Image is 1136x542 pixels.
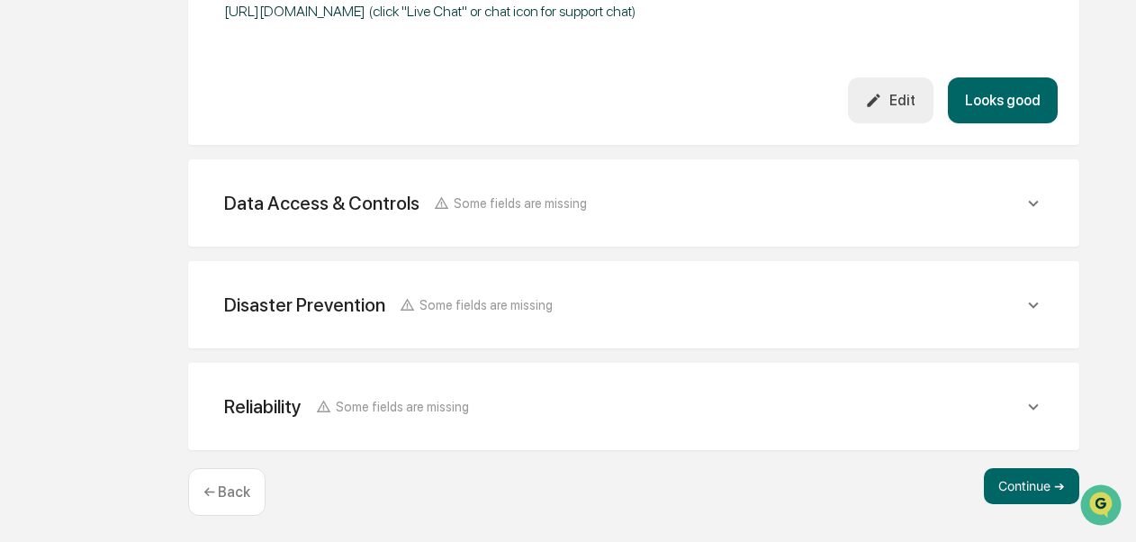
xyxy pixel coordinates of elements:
a: 🔎Data Lookup [11,253,121,285]
div: Edit [865,92,915,109]
div: 🔎 [18,262,32,276]
div: 🖐️ [18,228,32,242]
div: Disaster Prevention [224,294,385,316]
span: Some fields are missing [419,297,553,312]
p: ← Back [203,483,250,501]
div: Data Access & Controls [224,192,419,214]
span: Attestations [149,226,223,244]
a: 🗄️Attestations [123,219,230,251]
div: 🗄️ [131,228,145,242]
div: [URL][DOMAIN_NAME] (click "Live Chat" or chat icon for support chat) [224,3,674,20]
button: Edit [848,77,933,123]
p: How can we help? [18,37,328,66]
div: Disaster PreventionSome fields are missing [210,283,1058,327]
div: Start new chat [61,137,295,155]
button: Continue ➔ [984,468,1079,504]
div: Reliability [224,395,302,418]
button: Looks good [948,77,1058,123]
span: Pylon [179,304,218,318]
img: 1746055101610-c473b297-6a78-478c-a979-82029cc54cd1 [18,137,50,169]
span: Some fields are missing [454,195,587,211]
a: 🖐️Preclearance [11,219,123,251]
button: Start new chat [306,142,328,164]
a: Powered byPylon [127,303,218,318]
div: We're available if you need us! [61,155,228,169]
iframe: Open customer support [1078,483,1127,531]
span: Data Lookup [36,260,113,278]
div: ReliabilitySome fields are missing [210,384,1058,429]
span: Some fields are missing [336,399,469,414]
div: Data Access & ControlsSome fields are missing [210,181,1058,225]
span: Preclearance [36,226,116,244]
